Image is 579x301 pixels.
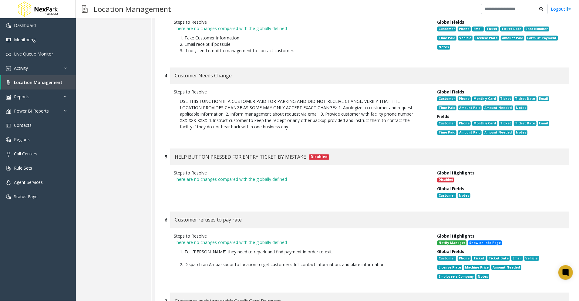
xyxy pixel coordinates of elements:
[6,23,11,28] img: 'icon'
[309,154,329,160] span: Disabled
[437,45,450,50] span: Notes
[1,75,76,90] a: Location Management
[14,137,30,142] span: Regions
[165,73,167,79] div: 4
[458,36,473,40] span: Vehicle
[14,94,29,100] span: Reports
[6,38,11,42] img: 'icon'
[458,105,482,110] span: Amount Paid
[174,233,428,239] div: Steps to Resolve
[6,180,11,185] img: 'icon'
[437,113,450,119] span: Fields
[524,26,549,31] span: Spot Number
[464,265,490,270] span: Machine Price
[476,274,489,279] span: Notes
[567,6,571,12] img: logout
[474,36,499,40] span: License Plate
[437,240,466,245] span: Notify Manager
[472,26,483,31] span: Email
[14,65,28,71] span: Activity
[437,89,465,95] span: Global Fields
[458,96,471,101] span: Phone
[437,170,475,176] span: Global Highlights
[437,274,475,279] span: Employee's Company
[483,105,513,110] span: Amount Needed
[165,154,167,160] div: 5
[437,130,456,135] span: Time Paid
[91,2,174,16] h3: Location Management
[174,25,428,32] p: There are no changes compared with the globally defined
[174,245,428,271] p: 1. Tell [PERSON_NAME] they need to repark and find payment in order to exit. 2. Dispatch an Ambas...
[14,165,32,171] span: Rule Sets
[14,51,53,57] span: Live Queue Monitor
[458,130,482,135] span: Amount Paid
[526,36,558,40] span: Form Of Payment
[458,256,471,261] span: Phone
[551,6,571,12] a: Logout
[14,151,37,157] span: Call Centers
[174,19,428,25] div: Steps to Resolve
[174,95,428,133] p: USE THIS FUNCTION IF A CUSTOMER PAID FOR PARKING AND DID NOT RECEIVE CHANGE. VERIFY THAT THE LOCA...
[437,26,456,31] span: Customer
[437,105,456,110] span: Time Paid
[472,96,497,101] span: Monthly Card
[458,193,470,198] span: Notes
[175,72,232,79] span: Customer Needs Change
[14,37,35,42] span: Monitoring
[501,36,524,40] span: Amount Paid
[175,153,306,161] span: HELP BUTTON PRESSED FOR ENTRY TICKET BY MISTAKE
[14,108,49,114] span: Power BI Reports
[468,240,502,245] span: Show on Info Page
[515,130,527,135] span: Notes
[14,122,32,128] span: Contacts
[6,194,11,199] img: 'icon'
[538,121,549,126] span: Email
[472,256,486,261] span: Ticket
[174,32,428,57] p: 1. Take Customer Information 2. Email receipt if possible. 3. If not, send email to management to...
[499,121,512,126] span: Ticket
[174,170,428,176] div: Steps to Resolve
[437,96,456,101] span: Customer
[437,249,465,254] span: Global Fields
[515,105,527,110] span: Notes
[487,256,510,261] span: Ticket Date
[437,233,475,239] span: Global Highlights
[14,179,43,185] span: Agent Services
[472,121,497,126] span: Monthly Card
[524,256,539,261] span: Vehicle
[174,176,428,182] p: There are no changes compared with the globally defined
[514,121,536,126] span: Ticket Date
[491,265,521,270] span: Amount Needed
[500,26,523,31] span: Ticket Date
[511,256,523,261] span: Email
[499,96,512,101] span: Ticket
[437,19,465,25] span: Global Fields
[174,89,428,95] div: Steps to Resolve
[514,96,536,101] span: Ticket Date
[6,123,11,128] img: 'icon'
[6,52,11,57] img: 'icon'
[458,121,471,126] span: Phone
[485,26,499,31] span: Ticket
[437,265,462,270] span: License Plate
[437,36,456,40] span: Time Paid
[6,66,11,71] img: 'icon'
[14,79,62,85] span: Location Management
[437,178,454,182] span: Disabled
[175,216,242,224] span: Customer refuses to pay rate
[458,26,471,31] span: Phone
[165,217,167,223] div: 6
[14,194,38,199] span: Status Page
[483,130,513,135] span: Amount Needed
[538,96,549,101] span: Email
[6,152,11,157] img: 'icon'
[6,137,11,142] img: 'icon'
[6,109,11,114] img: 'icon'
[6,80,11,85] img: 'icon'
[82,2,88,16] img: pageIcon
[14,22,36,28] span: Dashboard
[437,256,456,261] span: Customer
[6,95,11,100] img: 'icon'
[6,166,11,171] img: 'icon'
[437,121,456,126] span: Customer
